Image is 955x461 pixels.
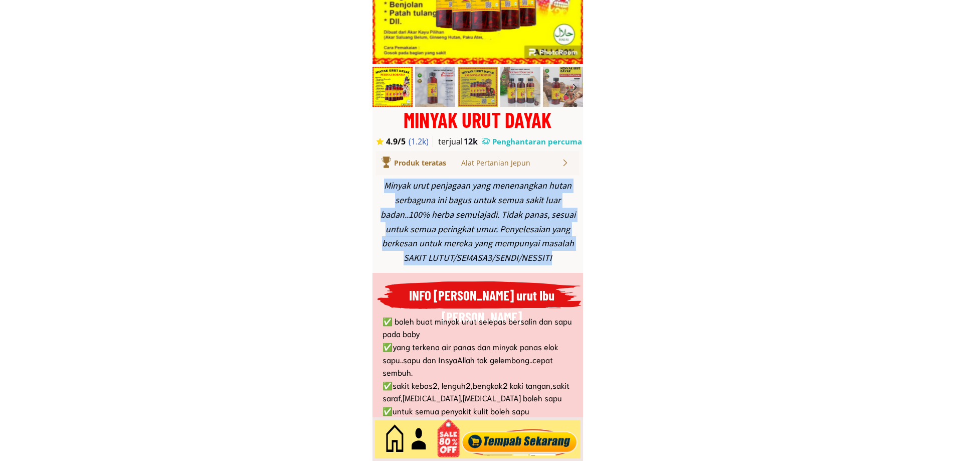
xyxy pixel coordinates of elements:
div: Produk teratas [394,158,475,169]
h3: terjual [438,136,472,147]
li: ✅untuk semua penyakit kulit boleh sapu [375,404,583,417]
div: MINYAK URUT DAYAK [372,109,583,130]
div: Minyak urut penjagaan yang menenangkan hutan serbaguna ini bagus untuk semua sakit luar badan..10... [377,179,578,265]
h3: 4.9/5 [386,136,414,147]
h3: (1.2k) [409,136,434,147]
div: Alat Pertanian Jepun [461,158,561,169]
li: ✅yang terkena air panas dan minyak panas elok sapu..sapu dan InsyaAllah tak gelembong..cepat sembuh. [375,340,583,379]
h3: INFO [PERSON_NAME] urut Ibu [PERSON_NAME] [402,284,561,328]
h3: Penghantaran percuma [492,136,583,147]
li: ✅ boleh buat minyak urut selepas bersalin dan sapu pada baby [375,315,583,340]
h3: 12k [464,136,481,147]
li: ✅sakit kebas2, lenguh2,bengkak2 kaki tangan,sakit saraf,[MEDICAL_DATA],[MEDICAL_DATA] boleh sapu [375,379,583,404]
